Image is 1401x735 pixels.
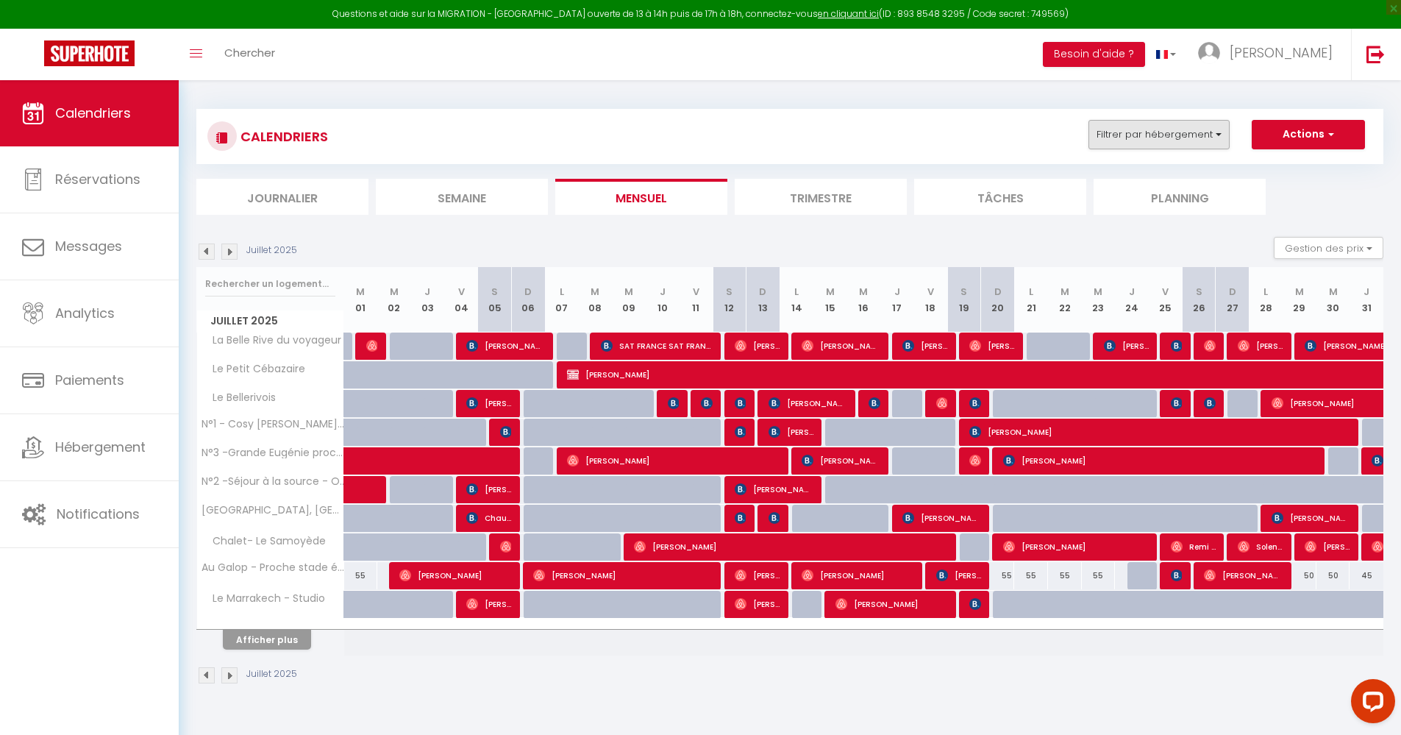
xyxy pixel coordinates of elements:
span: Chalet- Le Samoyède [199,533,329,550]
abbr: M [1060,285,1069,299]
th: 15 [813,267,847,333]
th: 12 [713,267,746,333]
div: 50 [1283,562,1316,589]
th: 31 [1350,267,1383,333]
abbr: M [356,285,365,299]
span: [PERSON_NAME] [1230,43,1333,62]
th: 05 [478,267,512,333]
span: Paiements [55,371,124,389]
span: SAT FRANCE SAT FRANCE [601,332,713,360]
span: [PERSON_NAME] [1171,389,1182,417]
span: Réservations [55,170,140,188]
span: [PERSON_NAME] [634,533,949,561]
span: [PERSON_NAME] [1204,332,1215,360]
abbr: D [759,285,766,299]
th: 09 [612,267,646,333]
div: 55 [1048,562,1082,589]
span: [PERSON_NAME] [466,332,545,360]
abbr: J [424,285,430,299]
th: 20 [981,267,1015,333]
img: ... [1198,42,1220,64]
span: Chaussin [PERSON_NAME] [466,504,511,532]
abbr: J [894,285,900,299]
div: 55 [1014,562,1048,589]
th: 01 [344,267,378,333]
div: 55 [344,562,378,589]
th: 29 [1283,267,1316,333]
span: [PERSON_NAME] [466,389,511,417]
span: MARMAGNE LAETITIA [1171,561,1182,589]
span: [PERSON_NAME] [1171,332,1182,360]
abbr: S [1196,285,1202,299]
span: Chercher [224,45,275,60]
th: 02 [377,267,411,333]
span: [PERSON_NAME] [802,332,880,360]
span: [PERSON_NAME] [769,418,813,446]
abbr: S [491,285,498,299]
abbr: M [1094,285,1102,299]
span: Solene [GEOGRAPHIC_DATA] [1238,533,1283,561]
abbr: M [859,285,868,299]
li: Journalier [196,179,368,215]
th: 11 [679,267,713,333]
abbr: L [1029,285,1033,299]
abbr: V [458,285,465,299]
th: 25 [1149,267,1183,333]
th: 13 [746,267,780,333]
span: [GEOGRAPHIC_DATA], [GEOGRAPHIC_DATA], Centre [199,505,346,516]
th: 08 [579,267,613,333]
a: Chercher [213,29,286,80]
span: [PERSON_NAME] [1204,389,1215,417]
abbr: D [1229,285,1236,299]
abbr: D [524,285,532,299]
abbr: S [726,285,732,299]
p: Juillet 2025 [246,667,297,681]
abbr: S [960,285,967,299]
th: 18 [914,267,948,333]
span: De Brive Sybille [500,418,511,446]
span: [PERSON_NAME] [902,332,947,360]
input: Rechercher un logement... [205,271,335,297]
li: Trimestre [735,179,907,215]
button: Afficher plus [223,630,311,650]
button: Filtrer par hébergement [1088,120,1230,149]
abbr: L [794,285,799,299]
abbr: L [560,285,564,299]
th: 16 [846,267,880,333]
div: 50 [1316,562,1350,589]
th: 04 [444,267,478,333]
abbr: D [994,285,1002,299]
li: Planning [1094,179,1266,215]
span: N°1 - Cosy [PERSON_NAME] au pied de l'Opéra et du Kiosque [199,419,346,430]
th: 19 [947,267,981,333]
th: 30 [1316,267,1350,333]
li: Mensuel [555,179,727,215]
div: 45 [1350,562,1383,589]
abbr: V [927,285,934,299]
span: Messages [55,237,122,255]
span: [PERSON_NAME] [769,504,780,532]
span: [PERSON_NAME] [668,389,679,417]
span: [PERSON_NAME] [802,447,880,475]
span: [PERSON_NAME] [936,389,947,417]
span: Le Marrakech - Studio [199,591,329,607]
span: [PERSON_NAME] [1305,533,1350,561]
th: 23 [1082,267,1116,333]
span: N°2 -Séjour à la source - Opéra, casino, kiosque [199,476,346,487]
abbr: M [390,285,399,299]
th: 14 [780,267,813,333]
span: [PERSON_NAME] [399,561,512,589]
span: [PERSON_NAME] [1003,533,1149,561]
span: [PERSON_NAME] [466,475,511,503]
button: Besoin d'aide ? [1043,42,1145,67]
span: Juillet 2025 [197,310,343,332]
th: 07 [545,267,579,333]
th: 06 [511,267,545,333]
span: Au Galop - Proche stade équestre [199,562,346,573]
span: [PERSON_NAME] [969,447,980,475]
span: Remi wants [1171,533,1216,561]
span: [PERSON_NAME] [835,590,948,618]
span: [PERSON_NAME] [969,590,980,618]
abbr: M [1295,285,1304,299]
